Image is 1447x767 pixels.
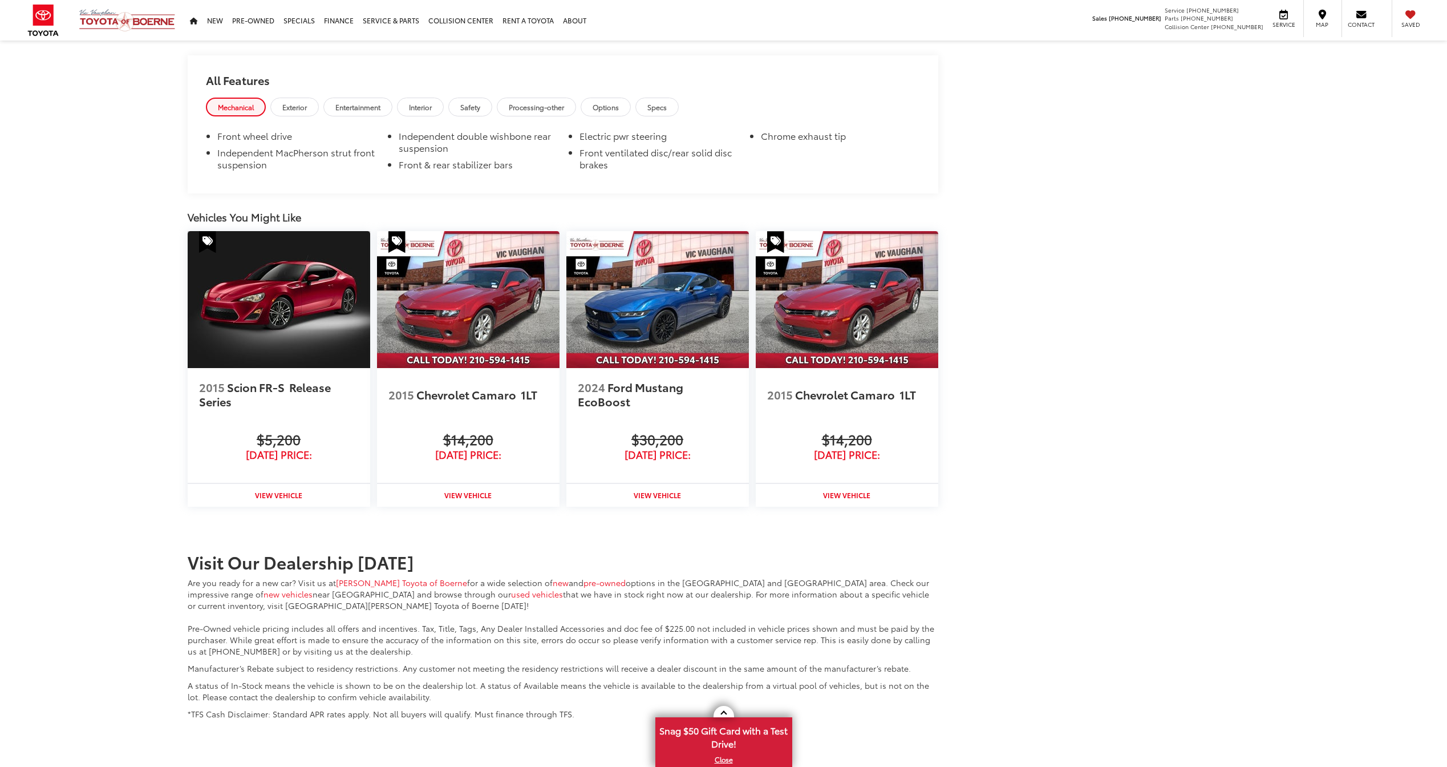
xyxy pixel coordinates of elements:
[1092,14,1107,22] span: Sales
[578,393,630,409] span: EcoBoost
[416,386,518,402] span: Chevrolet Camaro
[756,231,938,368] a: 2015 Chevrolet Camaro 1LT 2015 Chevrolet Camaro 1LT
[377,484,560,507] a: View Vehicle
[199,449,359,461] span: [DATE] Price:
[1186,6,1239,14] span: [PHONE_NUMBER]
[188,231,370,368] a: 2015 Scion FR-S Release Series 2015 Scion FR-S Release Series
[444,490,492,500] strong: View Vehicle
[79,9,176,32] img: Vic Vaughan Toyota of Boerne
[188,484,370,507] a: View Vehicle
[335,102,380,112] span: Entertainment
[188,663,938,674] p: Manufacturer’s Rebate subject to residency restrictions. Any customer not meeting the residency r...
[460,102,480,112] span: Safety
[336,577,467,588] a: [PERSON_NAME] Toyota of Boerne
[656,718,791,753] span: Snag $50 Gift Card with a Test Drive!
[578,374,737,415] a: 2024 Ford Mustang EcoBoost
[647,102,667,112] span: Specs
[1109,14,1161,22] span: [PHONE_NUMBER]
[756,484,938,507] a: View Vehicle
[388,429,548,449] span: $14,200
[1310,21,1335,29] span: Map
[1165,6,1185,14] span: Service
[264,588,313,600] a: new vehicles
[199,429,359,449] span: $5,200
[409,102,432,112] span: Interior
[795,386,897,402] span: Chevrolet Camaro
[217,147,376,175] li: Independent MacPherson strut front suspension
[227,379,287,395] span: Scion FR-S
[217,130,376,147] li: Front wheel drive
[1398,21,1423,29] span: Saved
[767,374,927,415] a: 2015 Chevrolet Camaro 1LT
[188,211,938,224] div: Vehicles You Might Like
[553,577,569,588] a: new
[1271,21,1296,29] span: Service
[593,102,619,112] span: Options
[399,159,557,175] li: Front & rear stabilizer bars
[767,429,927,449] span: $14,200
[566,231,749,368] a: 2024 Ford Mustang EcoBoost 2024 Ford Mustang EcoBoost
[188,55,938,98] h2: All Features
[1348,21,1375,29] span: Contact
[1211,22,1263,31] span: [PHONE_NUMBER]
[188,577,938,611] p: Are you ready for a new car? Visit us at for a wide selection of and options in the [GEOGRAPHIC_D...
[388,386,414,402] span: 2015
[255,490,302,500] strong: View Vehicle
[188,231,370,368] img: 2015 Scion FR-S Release Series
[199,231,216,253] span: Special
[566,231,749,368] img: 2024 Ford Mustang EcoBoost
[899,386,916,402] span: 1LT
[578,379,605,395] span: 2024
[521,386,537,402] span: 1LT
[188,623,938,657] p: Pre-Owned vehicle pricing includes all offers and incentives. Tax, Title, Tags, Any Dealer Instal...
[1181,14,1233,22] span: [PHONE_NUMBER]
[199,374,359,415] a: 2015 Scion FR-S Release Series
[761,130,919,147] li: Chrome exhaust tip
[767,449,927,461] span: [DATE] Price:
[579,147,738,175] li: Front ventilated disc/rear solid disc brakes
[199,379,331,409] span: Release Series
[388,449,548,461] span: [DATE] Price:
[1165,14,1179,22] span: Parts
[509,102,564,112] span: Processing-other
[583,577,626,588] a: pre-owned
[399,130,557,159] li: Independent double wishbone rear suspension
[511,588,563,600] a: used vehicles
[1165,22,1209,31] span: Collision Center
[188,708,938,720] p: *TFS Cash Disclaimer: Standard APR rates apply. Not all buyers will qualify. Must finance through...
[388,231,406,253] span: Special
[282,102,307,112] span: Exterior
[767,231,784,253] span: Special
[377,231,560,368] a: 2015 Chevrolet Camaro 1LT 2015 Chevrolet Camaro 1LT
[578,429,737,449] span: $30,200
[579,130,738,147] li: Electric pwr steering
[767,386,793,402] span: 2015
[823,490,870,500] strong: View Vehicle
[634,490,681,500] strong: View Vehicle
[756,231,938,368] img: 2015 Chevrolet Camaro 1LT
[388,374,548,415] a: 2015 Chevrolet Camaro 1LT
[377,231,560,368] img: 2015 Chevrolet Camaro 1LT
[199,379,225,395] span: 2015
[607,379,686,395] span: Ford Mustang
[188,680,938,703] p: A status of In-Stock means the vehicle is shown to be on the dealership lot. A status of Availabl...
[578,449,737,461] span: [DATE] Price:
[188,552,938,571] h2: Visit Our Dealership [DATE]
[566,484,749,507] a: View Vehicle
